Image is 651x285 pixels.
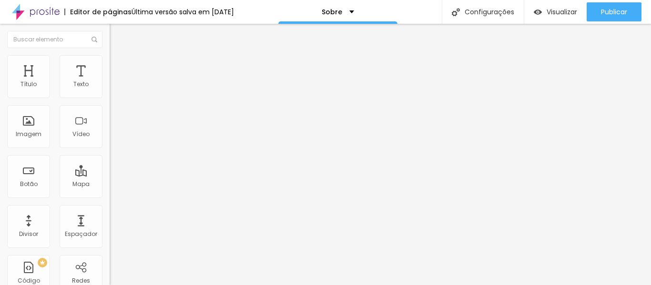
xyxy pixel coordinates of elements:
img: Ícone [92,37,97,42]
font: Editor de páginas [70,7,132,17]
img: Ícone [452,8,460,16]
font: Imagem [16,130,41,138]
button: Visualizar [524,2,587,21]
font: Divisor [19,230,38,238]
font: Última versão salva em [DATE] [132,7,234,17]
font: Publicar [601,7,627,17]
font: Texto [73,80,89,88]
font: Botão [20,180,38,188]
font: Visualizar [547,7,577,17]
font: Vídeo [72,130,90,138]
font: Mapa [72,180,90,188]
font: Título [20,80,37,88]
font: Configurações [465,7,514,17]
button: Publicar [587,2,641,21]
img: view-1.svg [534,8,542,16]
input: Buscar elemento [7,31,102,48]
font: Espaçador [65,230,97,238]
font: Sobre [322,7,342,17]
